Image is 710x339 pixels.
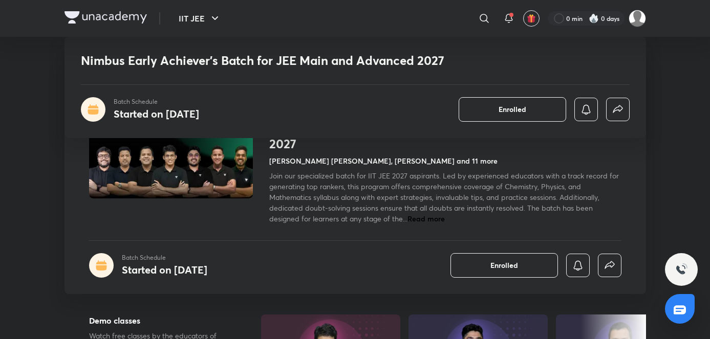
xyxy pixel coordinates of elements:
[269,122,621,151] h1: Nimbus Early Achiever’s Batch for JEE Main and Advanced 2027
[269,155,498,166] h4: [PERSON_NAME] [PERSON_NAME], [PERSON_NAME] and 11 more
[122,253,207,262] p: Batch Schedule
[450,253,558,278] button: Enrolled
[675,263,687,276] img: ttu
[629,10,646,27] img: SUBHRANGSU DAS
[114,97,199,106] p: Batch Schedule
[499,104,526,115] span: Enrolled
[407,214,445,223] span: Read more
[81,53,482,68] h1: Nimbus Early Achiever’s Batch for JEE Main and Advanced 2027
[89,314,228,327] h5: Demo classes
[269,171,619,223] span: Join our specialized batch for IIT JEE 2027 aspirants. Led by experienced educators with a track ...
[173,8,227,29] button: IIT JEE
[64,11,147,26] a: Company Logo
[122,263,207,277] h4: Started on [DATE]
[523,10,540,27] button: avatar
[527,14,536,23] img: avatar
[490,260,518,270] span: Enrolled
[64,11,147,24] img: Company Logo
[114,107,199,121] h4: Started on [DATE]
[87,105,254,199] img: Thumbnail
[589,13,599,24] img: streak
[459,97,566,122] button: Enrolled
